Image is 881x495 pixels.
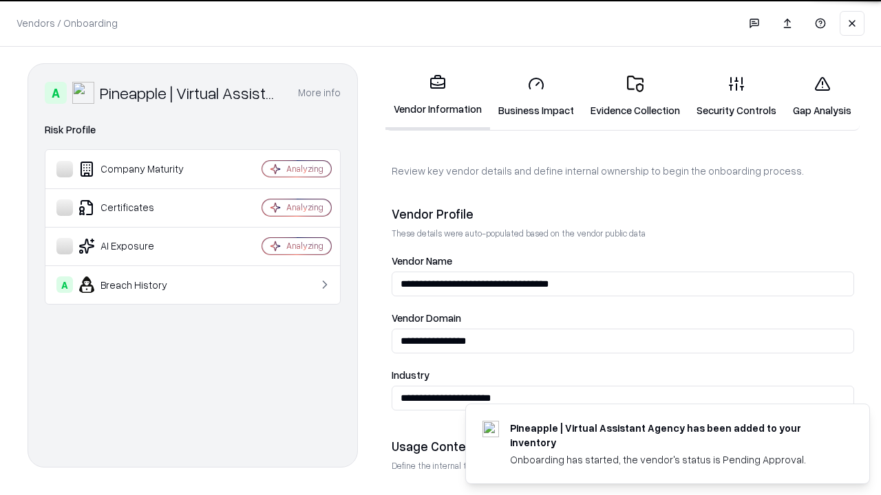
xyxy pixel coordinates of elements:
[56,238,221,254] div: AI Exposure
[392,370,854,380] label: Industry
[286,240,323,252] div: Analyzing
[785,65,860,129] a: Gap Analysis
[392,460,854,472] p: Define the internal team and reason for using this vendor. This helps assess business relevance a...
[392,438,854,454] div: Usage Context
[56,161,221,177] div: Company Maturity
[688,65,785,129] a: Security Controls
[56,276,73,293] div: A
[286,163,323,175] div: Analyzing
[392,206,854,222] div: Vendor Profile
[298,80,341,105] button: More info
[392,228,854,239] p: These details were auto-populated based on the vendor public data
[56,199,221,216] div: Certificates
[100,82,282,104] div: Pineapple | Virtual Assistant Agency
[385,63,490,130] a: Vendor Information
[392,256,854,266] label: Vendor Name
[17,16,118,30] p: Vendors / Onboarding
[582,65,688,129] a: Evidence Collection
[45,82,67,104] div: A
[392,164,854,178] p: Review key vendor details and define internal ownership to begin the onboarding process.
[72,82,94,104] img: Pineapple | Virtual Assistant Agency
[510,421,836,450] div: Pineapple | Virtual Assistant Agency has been added to your inventory
[482,421,499,437] img: trypineapple.com
[510,452,836,467] div: Onboarding has started, the vendor's status is Pending Approval.
[286,201,323,213] div: Analyzing
[56,276,221,293] div: Breach History
[490,65,582,129] a: Business Impact
[45,122,341,138] div: Risk Profile
[392,313,854,323] label: Vendor Domain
